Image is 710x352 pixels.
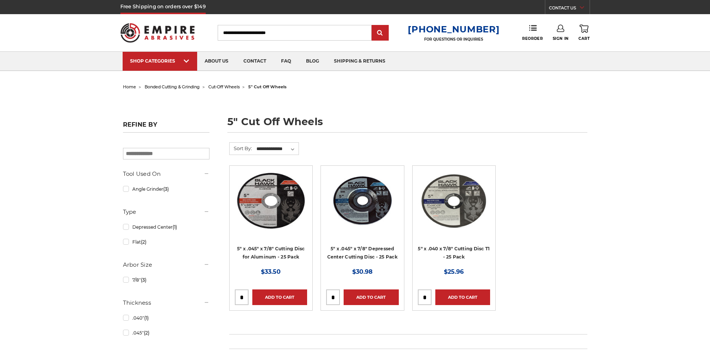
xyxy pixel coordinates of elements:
a: CONTACT US [549,4,590,14]
h5: Thickness [123,298,209,307]
span: (1) [144,315,149,321]
a: 5" x 3/64" x 7/8" Depressed Center Type 27 Cut Off Wheel [326,171,398,266]
span: $30.98 [352,268,373,275]
a: Angle Grinder(3) [123,183,209,196]
span: (2) [141,239,146,245]
a: Reorder [522,25,543,41]
a: cut-off wheels [208,84,240,89]
a: .040"(1) [123,311,209,324]
p: FOR QUESTIONS OR INQUIRIES [408,37,499,42]
span: $33.50 [261,268,281,275]
label: Sort By: [230,143,252,154]
a: about us [197,52,236,71]
a: Add to Cart [252,289,307,305]
a: Close-up of Black Hawk 5-inch thin cut-off disc for precision metalwork [418,171,490,266]
span: 5" cut off wheels [248,84,287,89]
span: Cart [578,36,590,41]
a: Flat(2) [123,235,209,248]
h5: Refine by [123,121,209,133]
span: (1) [173,224,177,230]
a: contact [236,52,274,71]
img: 5 inch cutting disc for aluminum [235,171,307,231]
span: (3) [163,186,169,192]
a: Depressed Center(1) [123,221,209,234]
input: Submit [373,26,388,41]
img: 5" x 3/64" x 7/8" Depressed Center Type 27 Cut Off Wheel [326,171,398,231]
select: Sort By: [255,143,299,155]
h5: Arbor Size [123,260,209,269]
a: bonded cutting & grinding [145,84,200,89]
a: Cart [578,25,590,41]
h5: Tool Used On [123,169,209,178]
a: [PHONE_NUMBER] [408,24,499,35]
h1: 5" cut off wheels [227,117,587,133]
a: home [123,84,136,89]
a: blog [299,52,326,71]
img: Close-up of Black Hawk 5-inch thin cut-off disc for precision metalwork [418,171,490,231]
a: faq [274,52,299,71]
span: (3) [141,277,146,283]
img: Empire Abrasives [120,18,195,47]
span: $25.96 [444,268,464,275]
span: Sign In [553,36,569,41]
a: .045"(2) [123,326,209,339]
a: 7/8"(3) [123,273,209,286]
span: (2) [144,330,149,336]
span: Reorder [522,36,543,41]
h5: Type [123,207,209,216]
a: 5 inch cutting disc for aluminum [235,171,307,266]
a: Add to Cart [344,289,398,305]
a: shipping & returns [326,52,393,71]
div: SHOP CATEGORIES [130,58,190,64]
a: Add to Cart [435,289,490,305]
